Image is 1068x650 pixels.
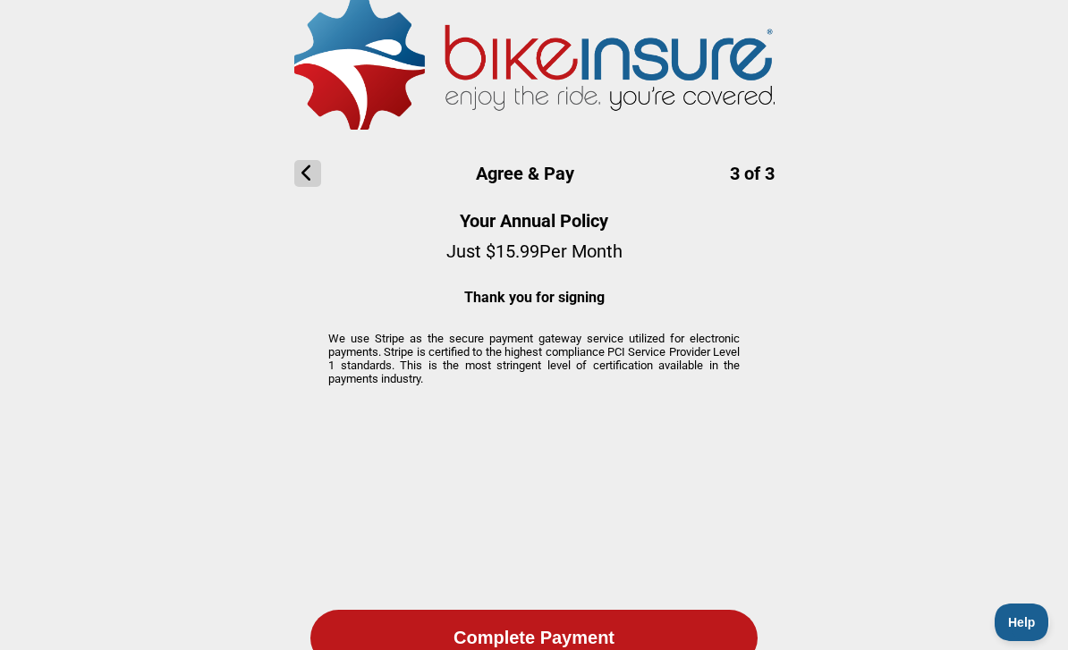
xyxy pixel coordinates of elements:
[446,289,623,306] p: Thank you for signing
[446,210,623,232] h2: Your Annual Policy
[320,393,748,587] iframe: Secure payment input frame
[294,160,775,187] h1: Agree & Pay
[328,332,740,385] p: We use Stripe as the secure payment gateway service utilized for electronic payments. Stripe is c...
[730,163,775,184] span: 3 of 3
[446,241,623,262] p: Just $ 15.99 Per Month
[995,604,1050,641] iframe: Toggle Customer Support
